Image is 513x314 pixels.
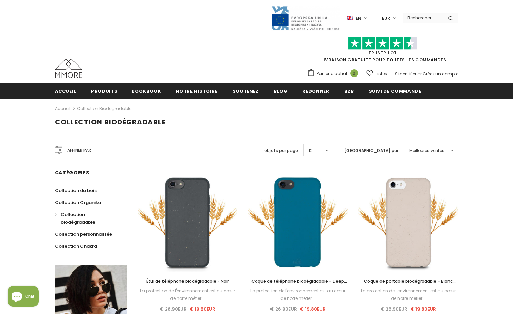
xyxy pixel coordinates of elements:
[358,277,458,285] a: Coque de portable biodégradable - Blanc naturel
[358,287,458,302] div: La protection de l'environnement est au cœur de notre métier...
[176,88,217,94] span: Notre histoire
[132,88,161,94] span: Lookbook
[55,184,97,196] a: Collection de bois
[382,15,390,22] span: EUR
[55,199,101,206] span: Collection Organika
[132,83,161,99] a: Lookbook
[274,88,288,94] span: Blog
[356,15,361,22] span: en
[309,147,313,154] span: 12
[344,88,354,94] span: B2B
[55,209,120,228] a: Collection biodégradable
[307,40,458,63] span: LIVRAISON GRATUITE POUR TOUTES LES COMMANDES
[271,6,340,31] img: Javni Razpis
[366,68,387,80] a: Listes
[369,83,421,99] a: Suivi de commande
[302,83,329,99] a: Redonner
[91,88,117,94] span: Produits
[248,287,348,302] div: La protection de l'environnement est au cœur de notre métier...
[271,15,340,21] a: Javni Razpis
[347,15,353,21] img: i-lang-1.png
[300,306,326,312] span: € 19.80EUR
[55,187,97,194] span: Collection de bois
[403,13,443,23] input: Search Site
[274,83,288,99] a: Blog
[138,277,238,285] a: Étui de téléphone biodégradable - Noir
[410,306,436,312] span: € 19.80EUR
[251,278,347,292] span: Coque de téléphone biodégradable - Deep Sea Blue
[381,306,407,312] span: € 26.90EUR
[302,88,329,94] span: Redonner
[317,70,347,77] span: Panier d'achat
[61,211,95,225] span: Collection biodégradable
[77,105,131,111] a: Collection biodégradable
[270,306,297,312] span: € 26.90EUR
[417,71,422,77] span: or
[307,69,362,79] a: Panier d'achat 0
[55,240,97,252] a: Collection Chakra
[138,287,238,302] div: La protection de l'environnement est au cœur de notre métier...
[364,278,456,292] span: Coque de portable biodégradable - Blanc naturel
[350,69,358,77] span: 0
[344,147,398,154] label: [GEOGRAPHIC_DATA] par
[233,88,259,94] span: soutenez
[409,147,444,154] span: Meilleures ventes
[55,231,112,237] span: Collection personnalisée
[55,228,112,240] a: Collection personnalisée
[395,71,416,77] a: S'identifier
[91,83,117,99] a: Produits
[264,147,298,154] label: objets par page
[55,169,89,176] span: Catégories
[368,50,397,56] a: TrustPilot
[55,117,166,127] span: Collection biodégradable
[55,88,77,94] span: Accueil
[189,306,215,312] span: € 19.80EUR
[55,196,101,209] a: Collection Organika
[55,59,82,78] img: Cas MMORE
[348,37,417,50] img: Faites confiance aux étoiles pilotes
[369,88,421,94] span: Suivi de commande
[233,83,259,99] a: soutenez
[176,83,217,99] a: Notre histoire
[67,146,91,154] span: Affiner par
[55,104,70,113] a: Accueil
[55,243,97,250] span: Collection Chakra
[55,83,77,99] a: Accueil
[160,306,187,312] span: € 26.90EUR
[376,70,387,77] span: Listes
[344,83,354,99] a: B2B
[6,286,41,308] inbox-online-store-chat: Shopify online store chat
[146,278,229,284] span: Étui de téléphone biodégradable - Noir
[248,277,348,285] a: Coque de téléphone biodégradable - Deep Sea Blue
[423,71,458,77] a: Créez un compte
